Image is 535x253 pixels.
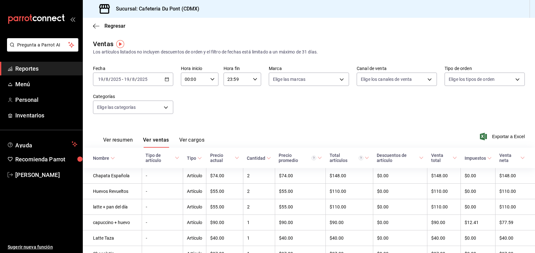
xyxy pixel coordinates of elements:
td: $90.00 [427,215,461,230]
td: $0.00 [373,199,427,215]
span: Elige las categorías [97,104,136,110]
span: Recomienda Parrot [15,155,77,164]
input: -- [105,77,109,82]
label: Hora inicio [181,66,218,71]
span: Elige las marcas [273,76,305,82]
label: Categorías [93,94,173,99]
span: Elige los canales de venta [361,76,412,82]
button: Ver resumen [103,137,133,148]
label: Tipo de orden [445,66,525,71]
td: - [142,230,183,246]
span: Nombre [93,156,115,161]
span: / [130,77,132,82]
td: $110.00 [496,184,535,199]
td: - [142,215,183,230]
span: Impuestos [465,156,492,161]
button: Regresar [93,23,125,29]
td: $40.00 [326,230,373,246]
td: 1 [243,215,275,230]
div: Precio actual [210,153,234,163]
td: $90.00 [326,215,373,230]
td: $74.00 [275,168,325,184]
td: $148.00 [427,168,461,184]
td: $148.00 [326,168,373,184]
span: Regresar [104,23,125,29]
span: Inventarios [15,111,77,120]
button: open_drawer_menu [70,17,75,22]
span: Sugerir nueva función [8,244,77,250]
td: $110.00 [496,199,535,215]
label: Hora fin [224,66,261,71]
td: - [142,168,183,184]
span: Pregunta a Parrot AI [17,42,68,48]
td: Latte Taza [83,230,142,246]
label: Marca [269,66,349,71]
td: $0.00 [373,184,427,199]
span: Elige los tipos de orden [449,76,495,82]
span: - [122,77,123,82]
span: / [109,77,111,82]
td: $0.00 [461,168,496,184]
div: Tipo de artículo [146,153,174,163]
td: $110.00 [427,184,461,199]
span: Tipo de artículo [146,153,179,163]
button: Pregunta a Parrot AI [7,38,78,52]
td: $110.00 [326,199,373,215]
div: Los artículos listados no incluyen descuentos de orden y el filtro de fechas está limitado a un m... [93,49,525,55]
div: Nombre [93,156,109,161]
td: Artículo [183,230,206,246]
td: $90.00 [206,215,243,230]
td: $40.00 [206,230,243,246]
td: $0.00 [373,230,427,246]
td: $55.00 [275,184,325,199]
span: Ayuda [15,140,69,148]
td: $110.00 [326,184,373,199]
span: Tipo [187,156,202,161]
div: Cantidad [247,156,265,161]
td: 2 [243,184,275,199]
td: Artículo [183,184,206,199]
td: - [142,199,183,215]
div: Total artículos [330,153,363,163]
button: Ver cargos [179,137,205,148]
td: $148.00 [496,168,535,184]
div: Venta neta [499,153,519,163]
td: $12.41 [461,215,496,230]
svg: Precio promedio = Total artículos / cantidad [311,156,316,160]
div: Ventas [93,39,113,49]
a: Pregunta a Parrot AI [4,46,78,53]
td: 2 [243,168,275,184]
td: Artículo [183,215,206,230]
h3: Sucursal: Cafeteria Du Pont (CDMX) [111,5,199,13]
td: $40.00 [427,230,461,246]
div: Impuestos [465,156,486,161]
span: Precio actual [210,153,239,163]
span: / [135,77,137,82]
td: $55.00 [206,199,243,215]
td: Artículo [183,168,206,184]
span: [PERSON_NAME] [15,171,77,179]
td: latte + pan del día [83,199,142,215]
td: $0.00 [373,215,427,230]
span: Menú [15,80,77,88]
input: ---- [137,77,148,82]
img: Tooltip marker [116,40,124,48]
td: $74.00 [206,168,243,184]
span: Precio promedio [279,153,322,163]
td: $90.00 [275,215,325,230]
span: Exportar a Excel [481,133,525,140]
div: Descuentos de artículo [377,153,418,163]
span: Personal [15,95,77,104]
td: $0.00 [461,184,496,199]
label: Canal de venta [357,66,437,71]
td: $40.00 [496,230,535,246]
td: Artículo [183,199,206,215]
td: $55.00 [275,199,325,215]
input: ---- [111,77,121,82]
div: navigation tabs [103,137,204,148]
label: Fecha [93,66,173,71]
td: $40.00 [275,230,325,246]
td: $0.00 [461,199,496,215]
span: Reportes [15,64,77,73]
